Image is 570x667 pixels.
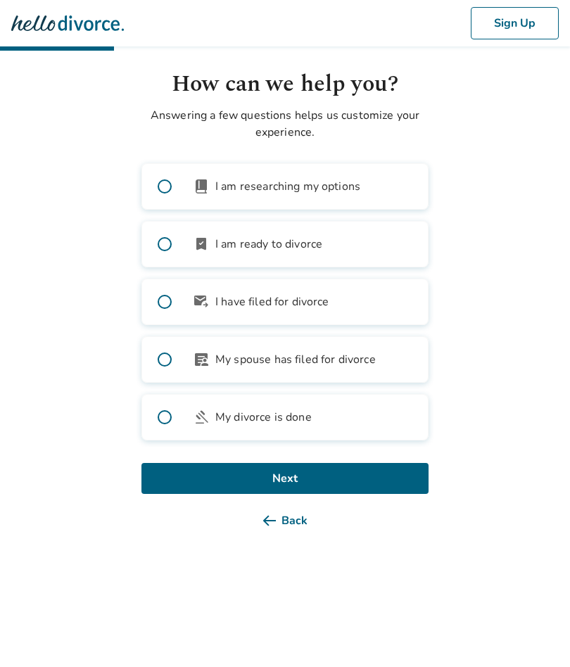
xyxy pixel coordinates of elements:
iframe: Chat Widget [500,599,570,667]
span: outgoing_mail [193,293,210,310]
span: bookmark_check [193,236,210,253]
span: gavel [193,409,210,426]
img: Hello Divorce Logo [11,9,124,37]
span: article_person [193,351,210,368]
button: Sign Up [471,7,559,39]
h1: How can we help you? [141,68,429,101]
span: I have filed for divorce [215,293,329,310]
span: I am researching my options [215,178,360,195]
span: My spouse has filed for divorce [215,351,376,368]
button: Next [141,463,429,494]
p: Answering a few questions helps us customize your experience. [141,107,429,141]
span: My divorce is done [215,409,312,426]
span: I am ready to divorce [215,236,322,253]
span: book_2 [193,178,210,195]
button: Back [141,505,429,536]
